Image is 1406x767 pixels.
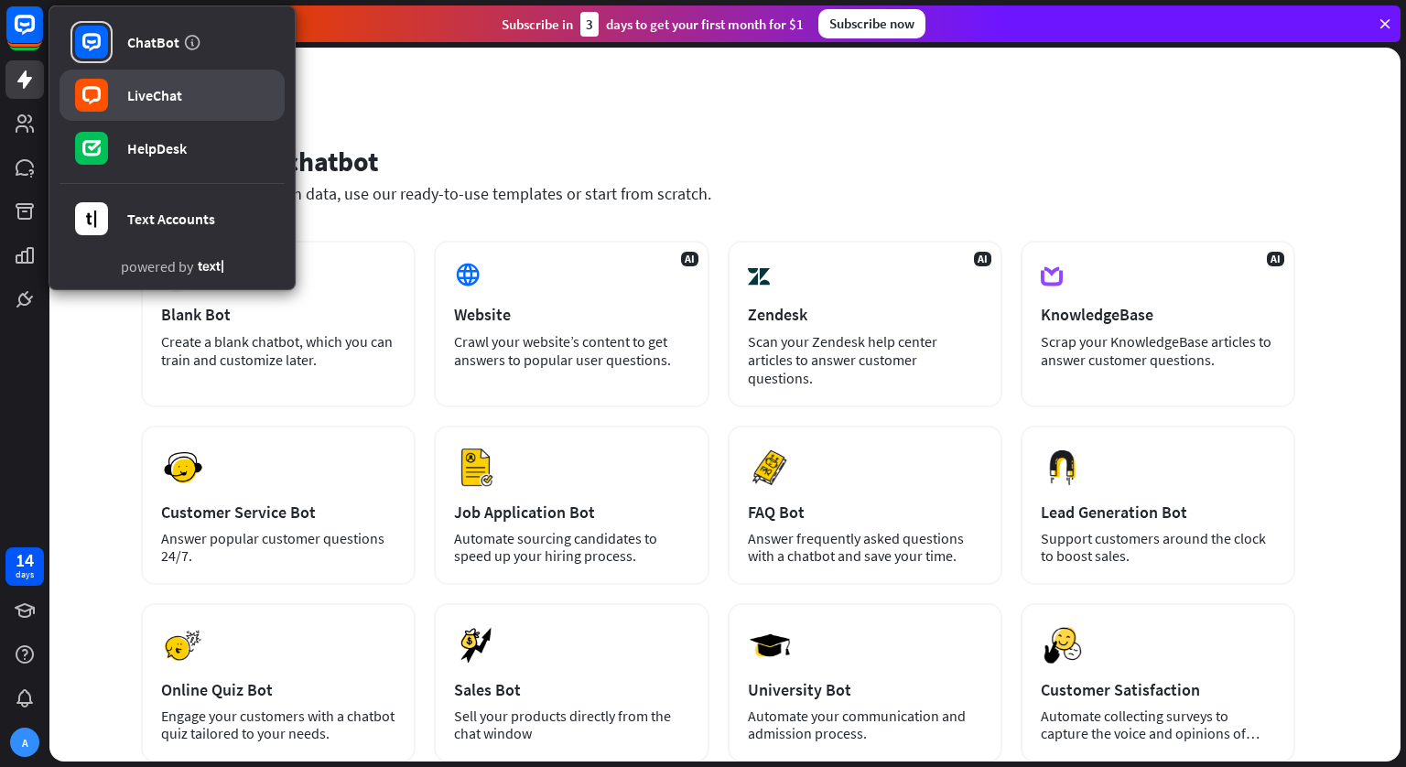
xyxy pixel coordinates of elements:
[16,568,34,581] div: days
[748,530,982,565] div: Answer frequently asked questions with a chatbot and save your time.
[454,679,688,700] div: Sales Bot
[1041,332,1275,369] div: Scrap your KnowledgeBase articles to answer customer questions.
[161,708,395,742] div: Engage your customers with a chatbot quiz tailored to your needs.
[1041,502,1275,523] div: Lead Generation Bot
[748,679,982,700] div: University Bot
[1041,530,1275,565] div: Support customers around the clock to boost sales.
[974,252,991,266] span: AI
[1267,252,1284,266] span: AI
[681,252,698,266] span: AI
[161,502,395,523] div: Customer Service Bot
[454,502,688,523] div: Job Application Bot
[1041,304,1275,325] div: KnowledgeBase
[1041,708,1275,742] div: Automate collecting surveys to capture the voice and opinions of your customers.
[748,304,982,325] div: Zendesk
[748,332,982,387] div: Scan your Zendesk help center articles to answer customer questions.
[16,552,34,568] div: 14
[454,332,688,369] div: Crawl your website’s content to get answers to popular user questions.
[161,332,395,369] div: Create a blank chatbot, which you can train and customize later.
[748,502,982,523] div: FAQ Bot
[502,12,804,37] div: Subscribe in days to get your first month for $1
[15,7,70,62] button: Open LiveChat chat widget
[141,144,1295,178] div: Set up your chatbot
[10,728,39,757] div: A
[5,547,44,586] a: 14 days
[161,304,395,325] div: Blank Bot
[161,679,395,700] div: Online Quiz Bot
[580,12,599,37] div: 3
[1041,679,1275,700] div: Customer Satisfaction
[161,530,395,565] div: Answer popular customer questions 24/7.
[454,304,688,325] div: Website
[454,530,688,565] div: Automate sourcing candidates to speed up your hiring process.
[141,183,1295,204] div: Train your chatbot with data, use our ready-to-use templates or start from scratch.
[748,708,982,742] div: Automate your communication and admission process.
[454,708,688,742] div: Sell your products directly from the chat window
[818,9,925,38] div: Subscribe now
